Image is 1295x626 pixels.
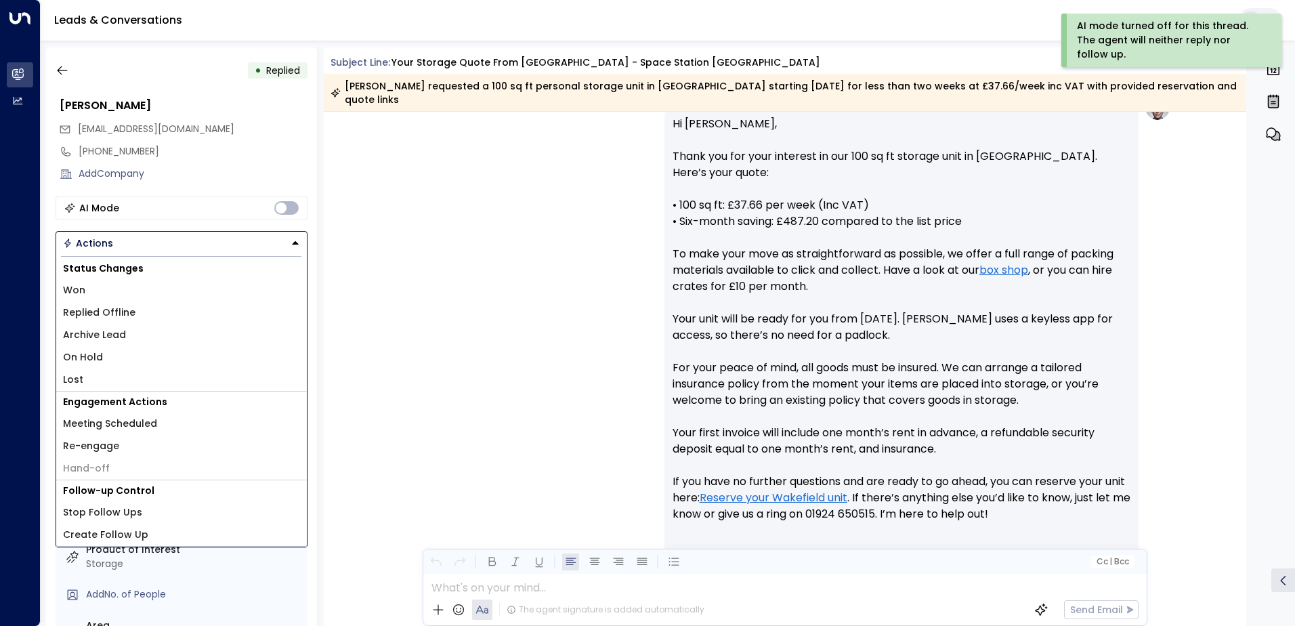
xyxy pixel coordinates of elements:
div: The agent signature is added automatically [507,604,704,616]
span: Re-engage [63,439,119,453]
div: Button group with a nested menu [56,231,307,255]
a: Leads & Conversations [54,12,182,28]
a: box shop [979,262,1028,278]
span: Archive Lead [63,328,126,342]
label: Product of Interest [86,543,302,557]
span: Replied [266,64,300,77]
span: | [1109,557,1112,566]
button: Cc|Bcc [1090,556,1134,568]
div: [PERSON_NAME] requested a 100 sq ft personal storage unit in [GEOGRAPHIC_DATA] starting [DATE] fo... [331,79,1239,106]
p: Hi [PERSON_NAME], Thank you for your interest in our 100 sq ft storage unit in [GEOGRAPHIC_DATA].... [673,116,1130,539]
div: [PERSON_NAME] [60,98,307,114]
div: AddNo. of People [86,587,302,602]
div: AI mode turned off for this thread. The agent will neither reply nor follow up. [1077,19,1263,62]
div: Storage [86,557,302,571]
span: [EMAIL_ADDRESS][DOMAIN_NAME] [78,122,234,135]
button: Redo [451,554,468,570]
div: [PHONE_NUMBER] [79,144,307,159]
span: Lost [63,373,83,387]
div: • [255,58,261,83]
span: Cc Bcc [1096,557,1128,566]
h1: Follow-up Control [56,480,307,501]
h1: Engagement Actions [56,392,307,413]
a: Reserve your Wakefield unit [700,490,847,506]
span: Replied Offline [63,306,135,320]
span: Meeting Scheduled [63,417,157,431]
span: On Hold [63,350,103,364]
h1: Status Changes [56,258,307,279]
span: Hand-off [63,461,110,476]
div: AI Mode [79,201,119,215]
span: fovyfupec@gmail.com [78,122,234,136]
button: Actions [56,231,307,255]
div: Actions [63,237,113,249]
div: AddCompany [79,167,307,181]
span: Subject Line: [331,56,390,69]
span: Stop Follow Ups [63,505,142,520]
button: Undo [427,554,444,570]
div: Your storage quote from [GEOGRAPHIC_DATA] - Space Station [GEOGRAPHIC_DATA] [391,56,820,70]
span: Won [63,283,85,297]
span: Create Follow Up [63,528,148,542]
